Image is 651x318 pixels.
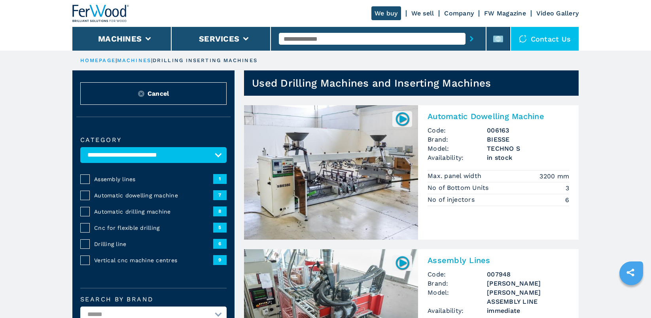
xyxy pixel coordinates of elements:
[621,263,640,282] a: sharethis
[115,57,117,63] span: |
[411,9,434,17] a: We sell
[428,172,483,180] p: Max. panel width
[244,105,418,240] img: Automatic Dowelling Machine BIESSE TECHNO S
[428,195,477,204] p: No of injectors
[566,184,569,193] em: 3
[117,57,151,63] a: machines
[94,175,213,183] span: Assembly lines
[539,172,569,181] em: 3200 mm
[213,255,227,265] span: 9
[487,306,569,315] span: immediate
[487,135,569,144] h3: BIESSE
[487,279,569,288] h3: [PERSON_NAME]
[428,144,487,153] span: Model:
[80,57,115,63] a: HOMEPAGE
[94,208,213,216] span: Automatic drilling machine
[428,126,487,135] span: Code:
[371,6,401,20] a: We buy
[428,256,569,265] h2: Assembly Lines
[244,105,579,240] a: Automatic Dowelling Machine BIESSE TECHNO S006163Automatic Dowelling MachineCode:006163Brand:BIES...
[487,153,569,162] span: in stock
[80,296,227,303] label: Search by brand
[213,206,227,216] span: 8
[428,135,487,144] span: Brand:
[428,288,487,306] span: Model:
[444,9,474,17] a: Company
[428,184,491,192] p: No of Bottom Units
[148,89,169,98] span: Cancel
[98,34,142,44] button: Machines
[565,195,569,204] em: 6
[511,27,579,51] div: Contact us
[428,112,569,121] h2: Automatic Dowelling Machine
[428,270,487,279] span: Code:
[213,239,227,248] span: 6
[428,153,487,162] span: Availability:
[94,240,213,248] span: Drilling line
[428,279,487,288] span: Brand:
[213,190,227,200] span: 7
[252,77,491,89] h1: Used Drilling Machines and Inserting Machines
[153,57,257,64] p: drilling inserting machines
[487,126,569,135] h3: 006163
[536,9,579,17] a: Video Gallery
[213,223,227,232] span: 5
[151,57,153,63] span: |
[94,224,213,232] span: Cnc for flexible drilling
[395,255,410,271] img: 007948
[487,288,569,306] h3: [PERSON_NAME] ASSEMBLY LINE
[487,270,569,279] h3: 007948
[138,91,144,97] img: Reset
[617,282,645,312] iframe: Chat
[466,30,478,48] button: submit-button
[519,35,527,43] img: Contact us
[72,5,129,22] img: Ferwood
[213,174,227,184] span: 1
[428,306,487,315] span: Availability:
[80,137,227,143] label: Category
[94,256,213,264] span: Vertical cnc machine centres
[199,34,239,44] button: Services
[484,9,526,17] a: FW Magazine
[94,191,213,199] span: Automatic dowelling machine
[395,111,410,127] img: 006163
[80,82,227,105] button: ResetCancel
[487,144,569,153] h3: TECHNO S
